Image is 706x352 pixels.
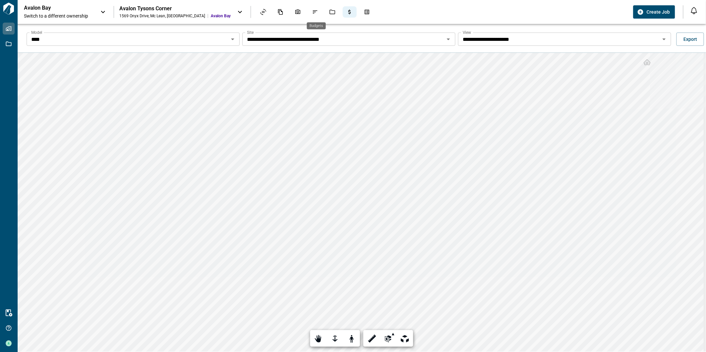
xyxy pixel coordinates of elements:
[307,22,326,29] div: Budgets
[325,6,339,18] div: Jobs
[343,6,357,18] div: Budgets
[31,30,42,35] label: Model
[676,33,704,46] button: Export
[463,30,471,35] label: View
[119,5,231,12] div: Avalon Tysons Corner
[247,30,254,35] label: Site
[360,6,374,18] div: Takeoff Center
[228,35,237,44] button: Open
[24,13,94,19] span: Switch to a different ownership
[683,36,697,43] span: Export
[119,13,205,19] div: 1569 Onyx Drive , Mc Lean , [GEOGRAPHIC_DATA]
[308,6,322,18] div: Issues & Info
[444,35,453,44] button: Open
[274,6,288,18] div: Documents
[211,13,231,19] span: Avalon Bay
[659,35,669,44] button: Open
[256,6,270,18] div: Asset View
[633,5,675,19] button: Create Job
[291,6,305,18] div: Photos
[647,9,670,15] span: Create Job
[689,5,699,16] button: Open notification feed
[24,5,84,11] p: Avalon Bay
